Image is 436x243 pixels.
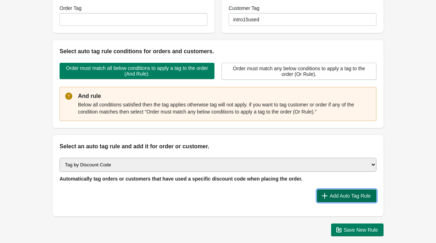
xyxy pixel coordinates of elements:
span: Automatically tag orders or customers that have used a specific discount code when placing the or... [60,176,302,182]
button: Order must match any below conditions to apply a tag to the order (Or Rule). [222,63,376,80]
p: Below all conditions satisfied then the tag applies otherwise tag will not apply. if you want to ... [78,101,371,115]
span: Order must match all below conditions to apply a tag to the order (And Rule). [65,65,209,77]
span: Order must match any below conditions to apply a tag to the order (Or Rule). [228,66,370,77]
button: Order must match all below conditions to apply a tag to the order (And Rule). [60,63,214,79]
button: Save New Rule [331,223,384,236]
span: Add Auto Tag Rule [330,193,371,199]
label: Customer Tag [229,5,259,12]
h2: Select auto tag rule conditions for orders and customers. [60,47,376,56]
button: Add Auto Tag Rule [317,189,376,202]
span: Save New Rule [344,227,378,233]
label: Order Tag [60,5,82,12]
p: And rule [78,92,371,100]
h2: Select an auto tag rule and add it for order or customer. [60,142,376,151]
